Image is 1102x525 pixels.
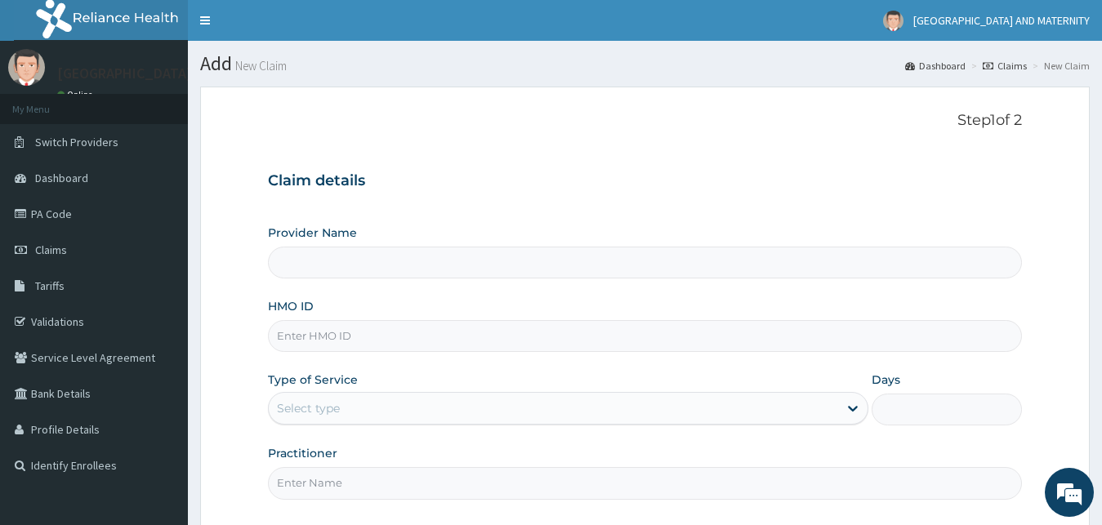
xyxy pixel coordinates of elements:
h3: Claim details [268,172,1023,190]
p: Step 1 of 2 [268,112,1023,130]
span: Switch Providers [35,135,118,149]
a: Online [57,89,96,100]
img: User Image [883,11,903,31]
span: [GEOGRAPHIC_DATA] AND MATERNITY [913,13,1090,28]
p: [GEOGRAPHIC_DATA] AND MATERNITY [57,66,297,81]
span: Dashboard [35,171,88,185]
a: Claims [983,59,1027,73]
h1: Add [200,53,1090,74]
label: Days [872,372,900,388]
input: Enter HMO ID [268,320,1023,352]
small: New Claim [232,60,287,72]
label: Type of Service [268,372,358,388]
input: Enter Name [268,467,1023,499]
span: Tariffs [35,278,65,293]
label: Practitioner [268,445,337,461]
a: Dashboard [905,59,966,73]
span: Claims [35,242,67,257]
label: Provider Name [268,225,357,241]
div: Select type [277,400,340,416]
label: HMO ID [268,298,314,314]
img: User Image [8,49,45,86]
li: New Claim [1028,59,1090,73]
